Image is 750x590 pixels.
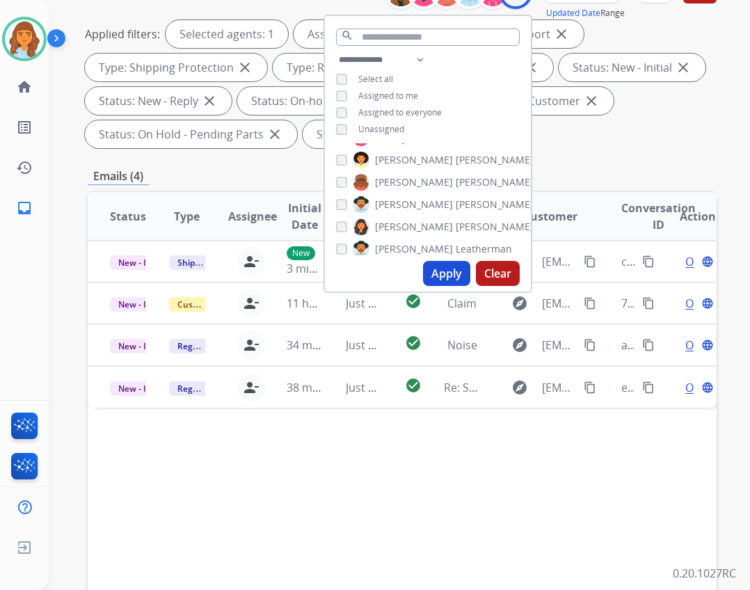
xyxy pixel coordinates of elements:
mat-icon: person_remove [243,379,260,396]
mat-icon: person_remove [243,253,260,270]
span: Open [685,253,714,270]
div: Assigned to me [294,20,402,48]
span: New - Initial [110,339,175,353]
mat-icon: history [16,159,33,176]
mat-icon: list_alt [16,119,33,136]
button: Apply [423,261,470,286]
mat-icon: close [237,59,253,76]
mat-icon: content_copy [584,339,596,351]
button: Updated Date [546,8,600,19]
mat-icon: check_circle [405,377,422,394]
span: Open [685,379,714,396]
mat-icon: content_copy [584,297,596,310]
span: Customer Support [169,297,260,312]
div: Selected agents: 1 [166,20,288,48]
p: Applied filters: [85,26,160,42]
span: Type [174,208,200,225]
mat-icon: language [701,255,714,268]
mat-icon: search [341,29,353,42]
mat-icon: home [16,79,33,95]
div: Status: New - Reply [85,87,232,115]
mat-icon: check_circle [405,293,422,310]
mat-icon: language [701,297,714,310]
span: [PERSON_NAME] [375,242,453,256]
span: Open [685,295,714,312]
mat-icon: explore [511,295,528,312]
img: avatar [5,19,44,58]
mat-icon: close [266,126,283,143]
span: Just now [346,337,390,353]
mat-icon: content_copy [642,255,655,268]
span: Just now [346,296,390,311]
span: Reguard CS [169,339,232,353]
span: [EMAIL_ADDRESS][DOMAIN_NAME] [542,379,576,396]
span: [EMAIL_ADDRESS][DOMAIN_NAME] [542,295,576,312]
span: Conversation ID [621,200,696,233]
span: [EMAIL_ADDRESS][DOMAIN_NAME] [542,337,576,353]
div: Status: On Hold - Servicers [303,120,489,148]
span: [PERSON_NAME] [375,153,453,167]
mat-icon: check_circle [405,335,422,351]
span: New - Initial [110,255,175,270]
span: [PERSON_NAME] [375,175,453,189]
mat-icon: close [583,93,600,109]
span: Initial Date [287,200,323,233]
mat-icon: inbox [16,200,33,216]
span: 38 minutes ago [287,380,367,395]
th: Action [657,192,717,241]
span: Assigned to me [358,90,418,102]
span: [PERSON_NAME] [456,220,534,234]
span: New - Initial [110,297,175,312]
mat-icon: close [201,93,218,109]
span: 11 hours ago [287,296,356,311]
mat-icon: content_copy [584,381,596,394]
span: [PERSON_NAME] [375,220,453,234]
span: Noise [447,337,477,353]
span: [PERSON_NAME] [456,175,534,189]
mat-icon: content_copy [584,255,596,268]
span: Assignee [228,208,277,225]
span: 3 minutes ago [287,261,361,276]
span: Range [546,7,625,19]
mat-icon: explore [511,379,528,396]
span: [PERSON_NAME] [375,198,453,212]
div: Status: New - Initial [559,54,705,81]
span: Just now [346,380,390,395]
mat-icon: language [701,381,714,394]
span: Status [110,208,146,225]
div: Status: On Hold - Pending Parts [85,120,297,148]
button: Clear [476,261,520,286]
span: Reguard CS [169,381,232,396]
mat-icon: content_copy [642,339,655,351]
span: Select all [358,73,393,85]
span: [PERSON_NAME] [456,153,534,167]
span: [PERSON_NAME] [456,198,534,212]
span: Assigned to everyone [358,106,442,118]
mat-icon: language [701,339,714,351]
span: New - Initial [110,381,175,396]
span: [EMAIL_ADDRESS][DOMAIN_NAME] [542,253,576,270]
span: Customer [523,208,577,225]
div: Type: Shipping Protection [85,54,267,81]
mat-icon: close [675,59,692,76]
span: Unassigned [358,123,404,135]
span: Claim [447,296,477,311]
mat-icon: content_copy [642,297,655,310]
div: Status: On-hold – Internal [237,87,418,115]
p: Emails (4) [88,168,149,185]
p: 0.20.1027RC [673,565,736,582]
span: Open [685,337,714,353]
p: New [287,246,315,260]
span: Leatherman [456,242,512,256]
div: Type: Reguard CS [273,54,411,81]
mat-icon: content_copy [642,381,655,394]
span: Shipping Protection [169,255,264,270]
mat-icon: person_remove [243,337,260,353]
mat-icon: explore [511,337,528,353]
span: 34 minutes ago [287,337,367,353]
mat-icon: close [553,26,570,42]
span: Re: Servicer for Repairs (📫 Action Required) [444,380,676,395]
mat-icon: person_remove [243,295,260,312]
